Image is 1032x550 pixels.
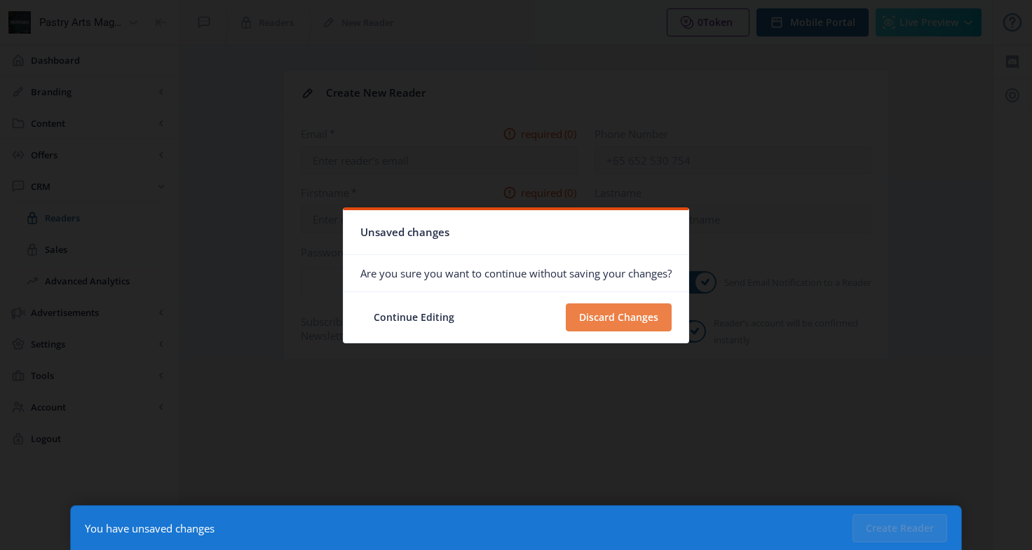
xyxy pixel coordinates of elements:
div: You have unsaved changes [85,521,215,535]
nb-card-header: Unsaved changes [344,210,688,255]
button: Continue Editing [360,303,468,331]
button: Create Reader [853,514,947,542]
button: Discard Changes [566,303,672,331]
nb-card-body: Are you sure you want to continue without saving your changes? [344,255,688,291]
